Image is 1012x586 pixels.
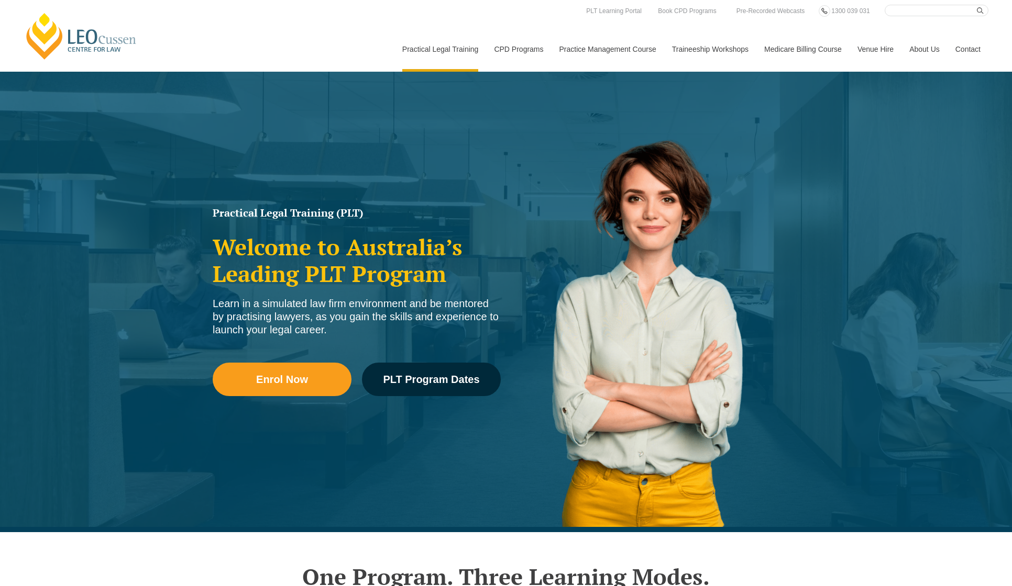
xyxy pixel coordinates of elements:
a: About Us [901,27,948,72]
a: 1300 039 031 [829,5,872,17]
a: Book CPD Programs [655,5,719,17]
span: PLT Program Dates [383,374,479,385]
h2: Welcome to Australia’s Leading PLT Program [213,234,501,287]
a: Pre-Recorded Webcasts [734,5,808,17]
a: Practical Legal Training [394,27,487,72]
a: Venue Hire [850,27,901,72]
a: Enrol Now [213,363,351,396]
a: PLT Program Dates [362,363,501,396]
span: 1300 039 031 [831,7,870,15]
a: CPD Programs [486,27,551,72]
a: Medicare Billing Course [756,27,850,72]
a: PLT Learning Portal [584,5,644,17]
a: [PERSON_NAME] Centre for Law [24,12,139,61]
span: Enrol Now [256,374,308,385]
h1: Practical Legal Training (PLT) [213,208,501,218]
a: Practice Management Course [552,27,664,72]
a: Contact [948,27,988,72]
div: Learn in a simulated law firm environment and be mentored by practising lawyers, as you gain the ... [213,297,501,336]
a: Traineeship Workshops [664,27,756,72]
